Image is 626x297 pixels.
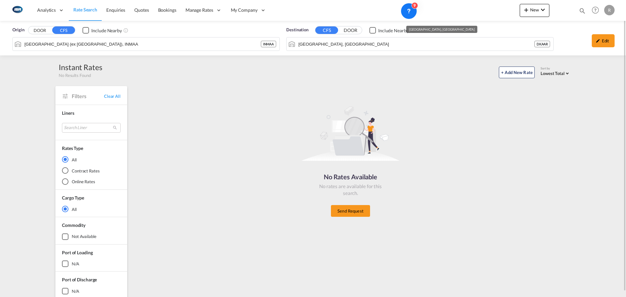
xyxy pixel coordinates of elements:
[231,7,258,13] span: My Company
[604,5,615,15] div: R
[62,156,121,163] md-radio-button: All
[579,7,586,14] md-icon: icon-magnify
[106,7,125,13] span: Enquiries
[378,27,409,34] div: Include Nearby
[158,7,176,13] span: Bookings
[72,93,104,100] span: Filters
[409,26,475,33] div: [GEOGRAPHIC_DATA], [GEOGRAPHIC_DATA]
[62,145,83,152] div: Rates Type
[534,41,550,47] div: DKAAR
[134,7,149,13] span: Quotes
[590,5,601,16] span: Help
[590,5,604,16] div: Help
[62,222,85,228] span: Commodity
[331,205,370,217] button: Send Request
[541,71,565,76] span: Lowest Total
[28,27,51,34] button: DOOR
[72,233,97,239] div: not available
[541,69,571,77] md-select: Select: Lowest Total
[318,172,383,181] div: No Rates Available
[62,260,121,267] md-checkbox: N/A
[62,110,74,116] span: Liners
[12,27,24,33] span: Origin
[499,67,535,78] button: + Add New Rate
[104,93,121,99] span: Clear All
[186,7,213,13] span: Manage Rates
[123,28,128,33] md-icon: Unchecked: Ignores neighbouring ports when fetching rates.Checked : Includes neighbouring ports w...
[318,183,383,197] div: No rates are available for this search.
[13,37,279,51] md-input-container: Chennai (ex Madras), INMAA
[72,261,79,267] div: N/A
[522,7,547,12] span: New
[596,38,600,43] md-icon: icon-pencil
[62,167,121,174] md-radio-button: Contract Rates
[592,34,615,47] div: icon-pencilEdit
[579,7,586,17] div: icon-magnify
[315,26,338,34] button: CFS
[24,39,261,49] input: Search by Port
[539,6,547,14] md-icon: icon-chevron-down
[62,206,121,212] md-radio-button: All
[59,62,102,72] div: Instant Rates
[10,3,24,18] img: 1aa151c0c08011ec8d6f413816f9a227.png
[82,27,122,34] md-checkbox: Checkbox No Ink
[339,27,362,34] button: DOOR
[298,39,534,49] input: Search by Port
[91,27,122,34] div: Include Nearby
[52,26,75,34] button: CFS
[62,250,93,255] span: Port of Loading
[37,7,56,13] span: Analytics
[369,27,409,34] md-checkbox: Checkbox No Ink
[261,41,276,47] div: INMAA
[62,195,84,201] div: Cargo Type
[302,106,399,161] img: norateimg.svg
[73,7,97,12] span: Rate Search
[541,67,571,71] div: Sort by
[62,277,97,282] span: Port of Discharge
[286,27,308,33] span: Destination
[522,6,530,14] md-icon: icon-plus 400-fg
[520,4,549,17] button: icon-plus 400-fgNewicon-chevron-down
[72,288,79,294] div: N/A
[59,72,91,78] span: No Results Found
[62,288,121,294] md-checkbox: N/A
[62,178,121,185] md-radio-button: Online Rates
[287,37,553,51] md-input-container: Aarhus, DKAAR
